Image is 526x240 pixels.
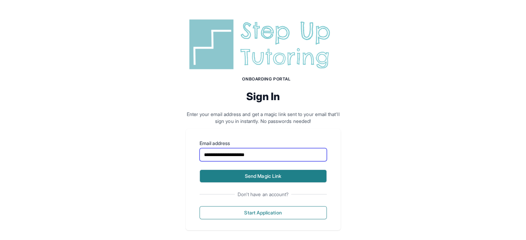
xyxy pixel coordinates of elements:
[200,206,327,219] button: Start Application
[200,170,327,183] button: Send Magic Link
[193,76,341,82] h1: Onboarding Portal
[200,140,327,147] label: Email address
[186,90,341,103] h2: Sign In
[186,111,341,125] p: Enter your email address and get a magic link sent to your email that'll sign you in instantly. N...
[186,17,341,72] img: Step Up Tutoring horizontal logo
[235,191,292,198] span: Don't have an account?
